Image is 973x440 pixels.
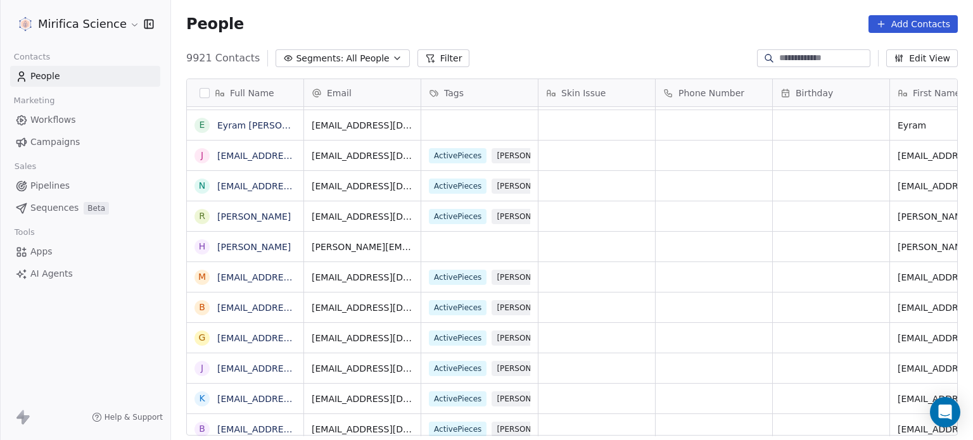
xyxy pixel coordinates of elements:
span: ActivePieces [429,391,486,406]
span: [EMAIL_ADDRESS][DOMAIN_NAME] [312,210,413,223]
a: [EMAIL_ADDRESS][DOMAIN_NAME] [217,272,372,282]
a: [EMAIL_ADDRESS][DOMAIN_NAME] [217,394,372,404]
a: [EMAIL_ADDRESS][DOMAIN_NAME] [217,303,372,313]
span: Campaigns [30,135,80,149]
a: [EMAIL_ADDRESS][DOMAIN_NAME] [217,363,372,374]
div: Phone Number [656,79,772,106]
div: Birthday [773,79,889,106]
a: Apps [10,241,160,262]
a: People [10,66,160,87]
button: Filter [417,49,470,67]
span: People [30,70,60,83]
span: ActivePieces [429,330,486,346]
img: MIRIFICA%20science_logo_icon-big.png [18,16,33,32]
span: [EMAIL_ADDRESS][DOMAIN_NAME] [312,393,413,405]
a: [EMAIL_ADDRESS][DOMAIN_NAME] [217,333,372,343]
span: Pipelines [30,179,70,192]
a: [EMAIL_ADDRESS][DOMAIN_NAME] [217,424,372,434]
span: [PERSON_NAME][URL] [492,179,586,194]
div: Email [304,79,421,106]
span: ActivePieces [429,300,486,315]
span: [EMAIL_ADDRESS][DOMAIN_NAME] [312,271,413,284]
span: [EMAIL_ADDRESS][DOMAIN_NAME] [312,332,413,344]
span: [PERSON_NAME][URL] [492,361,586,376]
span: [PERSON_NAME][URL] [492,209,586,224]
span: [PERSON_NAME][URL] [492,330,586,346]
span: Apps [30,245,53,258]
div: j [201,361,203,375]
span: Segments: [296,52,343,65]
a: Pipelines [10,175,160,196]
div: H [199,240,206,253]
span: Contacts [8,47,56,66]
div: b [199,301,205,314]
div: k [199,392,205,405]
span: All People [346,52,389,65]
button: Mirifica Science [15,13,135,35]
span: Tools [9,223,40,242]
span: ActivePieces [429,209,486,224]
div: Skin Issue [538,79,655,106]
span: Help & Support [105,412,163,422]
span: People [186,15,244,34]
a: [EMAIL_ADDRESS][DOMAIN_NAME] [217,151,372,161]
span: ActivePieces [429,361,486,376]
div: j [201,149,203,162]
div: n [199,179,205,192]
a: AI Agents [10,263,160,284]
span: [EMAIL_ADDRESS][DOMAIN_NAME] [312,149,413,162]
span: [PERSON_NAME][URL] [492,270,586,285]
span: Sequences [30,201,79,215]
div: Open Intercom Messenger [930,397,960,427]
span: [PERSON_NAME][URL] [492,148,586,163]
button: Add Contacts [868,15,958,33]
div: R [199,210,205,223]
span: Email [327,87,352,99]
a: [PERSON_NAME] [217,211,291,222]
a: Eyram [PERSON_NAME] [217,120,322,130]
span: [PERSON_NAME][URL] [492,300,586,315]
a: [PERSON_NAME] [217,242,291,252]
span: [PERSON_NAME][URL] [492,422,586,437]
span: Phone Number [678,87,744,99]
a: Help & Support [92,412,163,422]
span: ActivePieces [429,422,486,437]
div: m [198,270,206,284]
span: ActivePieces [429,270,486,285]
span: [EMAIL_ADDRESS][DOMAIN_NAME] [312,301,413,314]
div: g [199,331,206,344]
span: Workflows [30,113,76,127]
button: Edit View [886,49,958,67]
span: Skin Issue [561,87,606,99]
span: Mirifica Science [38,16,127,32]
div: Tags [421,79,538,106]
a: SequencesBeta [10,198,160,218]
span: [EMAIL_ADDRESS][DOMAIN_NAME] [312,362,413,375]
span: Sales [9,157,42,176]
a: Campaigns [10,132,160,153]
span: First Name [913,87,960,99]
span: Beta [84,202,109,215]
a: Workflows [10,110,160,130]
span: ActivePieces [429,179,486,194]
div: Full Name [187,79,303,106]
div: grid [187,107,304,436]
span: ActivePieces [429,148,486,163]
span: Full Name [230,87,274,99]
span: [EMAIL_ADDRESS][DOMAIN_NAME] [312,180,413,192]
div: E [200,118,205,132]
span: [EMAIL_ADDRESS][DOMAIN_NAME] [312,119,413,132]
span: [PERSON_NAME][URL] [492,391,586,406]
span: AI Agents [30,267,73,280]
span: [EMAIL_ADDRESS][DOMAIN_NAME] [312,423,413,436]
span: 9921 Contacts [186,51,260,66]
a: [EMAIL_ADDRESS][DOMAIN_NAME] [217,181,372,191]
span: Birthday [796,87,833,99]
span: Marketing [8,91,60,110]
div: b [199,422,205,436]
span: Tags [444,87,464,99]
span: [PERSON_NAME][EMAIL_ADDRESS][DOMAIN_NAME] [312,241,413,253]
